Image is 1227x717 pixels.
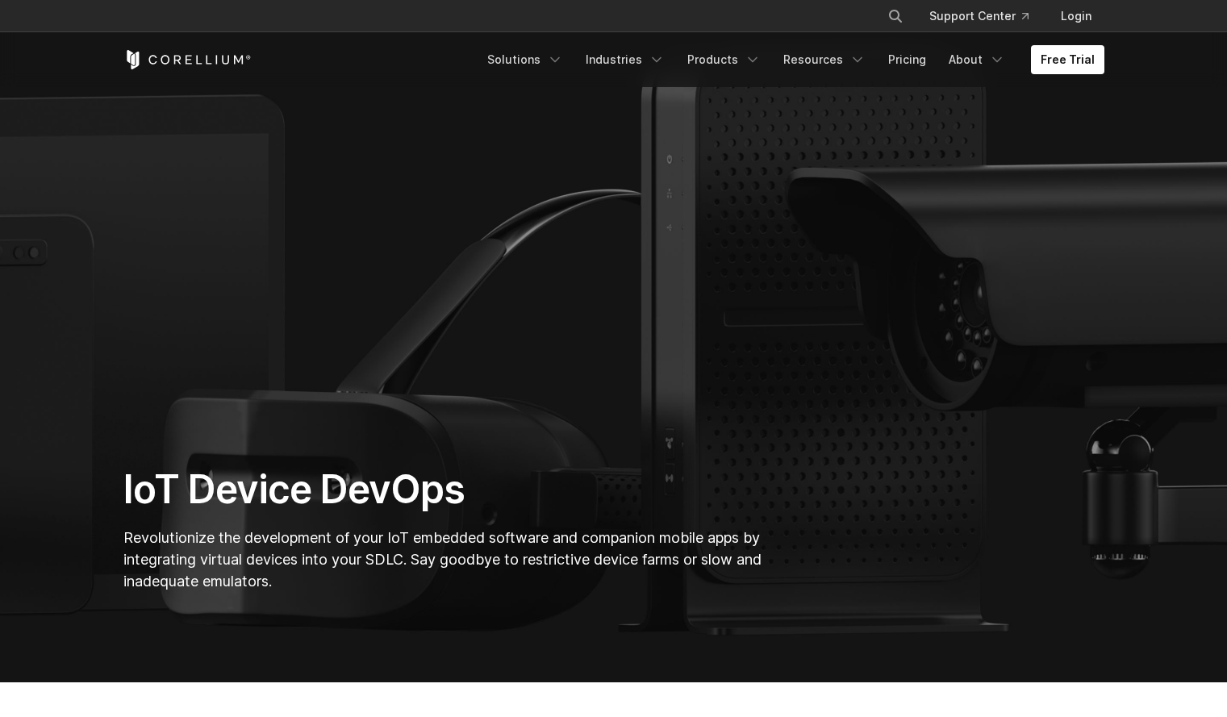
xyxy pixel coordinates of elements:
a: About [939,45,1015,74]
a: Pricing [879,45,936,74]
div: Navigation Menu [478,45,1104,74]
a: Resources [774,45,875,74]
div: Navigation Menu [868,2,1104,31]
h1: IoT Device DevOps [123,465,766,514]
a: Corellium Home [123,50,252,69]
a: Products [678,45,770,74]
a: Login [1048,2,1104,31]
a: Solutions [478,45,573,74]
span: Revolutionize the development of your IoT embedded software and companion mobile apps by integrat... [123,529,762,590]
a: Industries [576,45,674,74]
a: Free Trial [1031,45,1104,74]
a: Support Center [916,2,1041,31]
button: Search [881,2,910,31]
